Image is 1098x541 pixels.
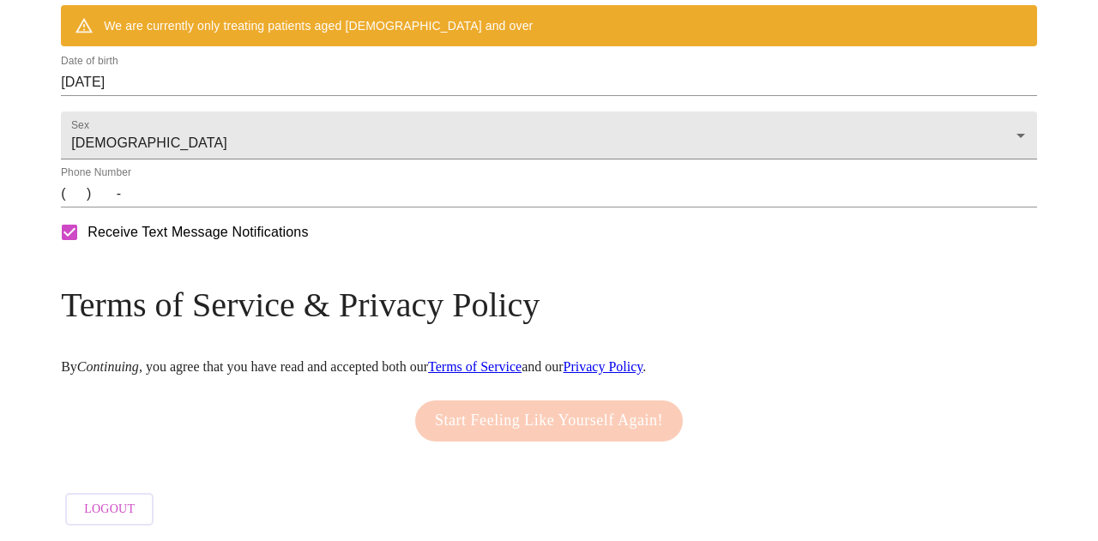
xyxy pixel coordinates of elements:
[84,499,135,520] span: Logout
[61,111,1037,159] div: [DEMOGRAPHIC_DATA]
[61,168,131,178] label: Phone Number
[65,493,154,526] button: Logout
[87,222,308,243] span: Receive Text Message Notifications
[564,359,643,374] a: Privacy Policy
[61,285,1037,325] h3: Terms of Service & Privacy Policy
[77,359,139,374] em: Continuing
[61,359,1037,375] p: By , you agree that you have read and accepted both our and our .
[104,10,533,41] div: We are currently only treating patients aged [DEMOGRAPHIC_DATA] and over
[428,359,522,374] a: Terms of Service
[61,57,118,67] label: Date of birth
